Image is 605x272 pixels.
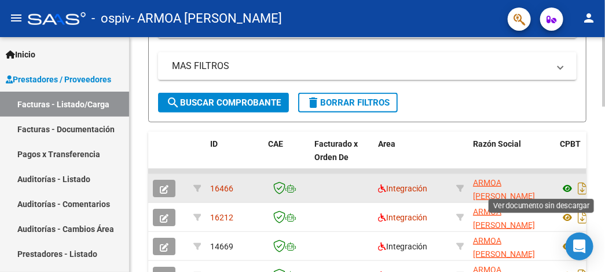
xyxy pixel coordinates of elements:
[560,139,581,148] span: CPBT
[473,205,551,230] div: 27306832226
[575,208,590,227] i: Descargar documento
[210,242,233,251] span: 14669
[566,233,593,260] div: Open Intercom Messenger
[166,96,180,110] mat-icon: search
[473,178,535,201] span: ARMOA [PERSON_NAME]
[378,242,427,251] span: Integración
[268,139,283,148] span: CAE
[9,11,23,25] mat-icon: menu
[210,139,218,148] span: ID
[6,73,111,86] span: Prestadores / Proveedores
[306,96,320,110] mat-icon: delete
[473,176,551,201] div: 27306832226
[210,184,233,193] span: 16466
[210,213,233,222] span: 16212
[310,132,373,183] datatable-header-cell: Facturado x Orden De
[314,139,358,162] span: Facturado x Orden De
[306,97,390,108] span: Borrar Filtros
[158,52,577,80] mat-expansion-panel-header: MAS FILTROS
[158,93,289,113] button: Buscar Comprobante
[166,97,281,108] span: Buscar Comprobante
[131,6,282,31] span: - ARMOA [PERSON_NAME]
[378,184,427,193] span: Integración
[91,6,131,31] span: - ospiv
[206,132,263,183] datatable-header-cell: ID
[6,48,35,61] span: Inicio
[373,132,452,183] datatable-header-cell: Area
[172,60,549,72] mat-panel-title: MAS FILTROS
[298,93,398,113] button: Borrar Filtros
[263,132,310,183] datatable-header-cell: CAE
[473,234,551,259] div: 27306832226
[473,139,521,148] span: Razón Social
[378,213,427,222] span: Integración
[473,236,535,259] span: ARMOA [PERSON_NAME]
[468,132,555,183] datatable-header-cell: Razón Social
[473,207,535,230] span: ARMOA [PERSON_NAME]
[575,179,590,198] i: Descargar documento
[582,11,596,25] mat-icon: person
[378,139,395,148] span: Area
